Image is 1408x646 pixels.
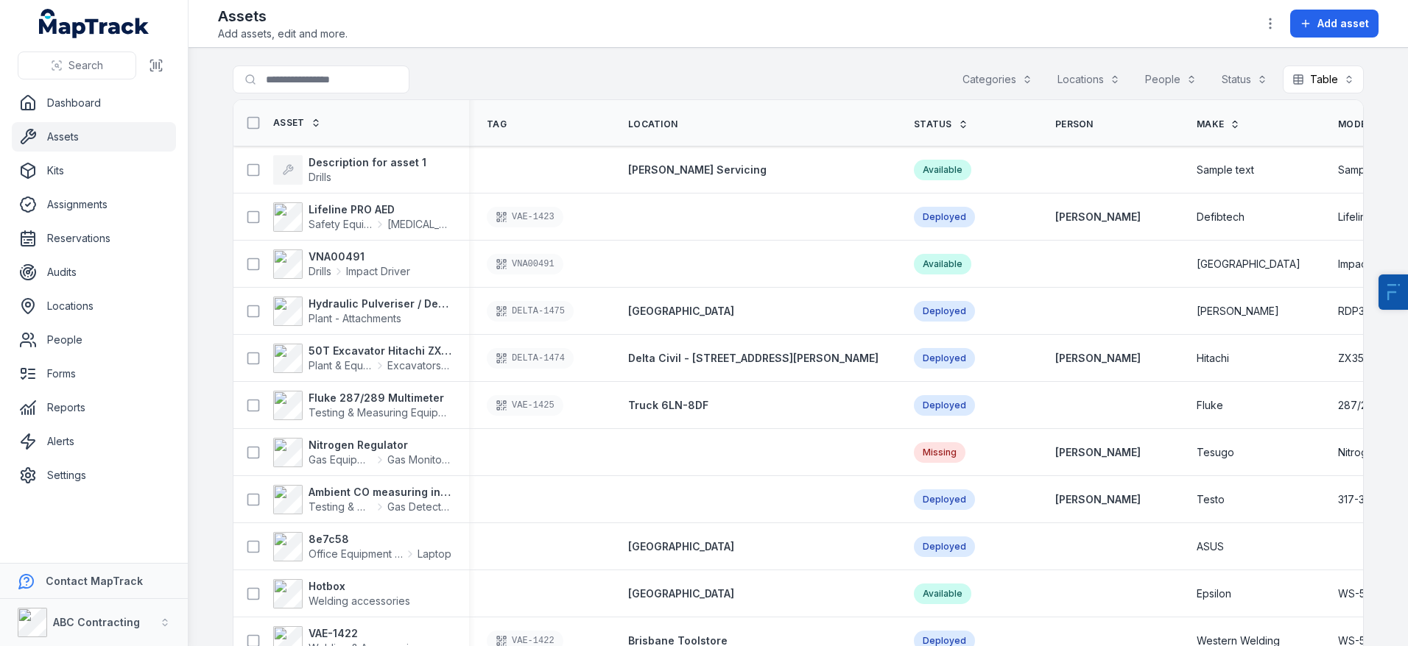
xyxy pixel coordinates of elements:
a: Nitrogen RegulatorGas EquipmentGas Monitors - Methane [273,438,451,467]
span: Gas Monitors - Methane [387,452,451,467]
span: 317-3 [1338,492,1365,507]
a: Assignments [12,190,176,219]
span: ZX350 [1338,351,1370,366]
span: 287/289 [1338,398,1380,413]
a: Settings [12,461,176,490]
span: Plant - Attachments [309,312,401,324]
div: Deployed [914,536,975,557]
a: People [12,325,176,355]
span: Office Equipment & IT [309,547,403,561]
a: Fluke 287/289 MultimeterTesting & Measuring Equipment [273,391,451,420]
span: Status [914,118,952,130]
strong: Lifeline PRO AED [309,202,451,217]
span: Excavators & Plant [387,358,451,373]
button: Categories [953,65,1042,93]
a: Model [1338,118,1388,130]
span: Testo [1197,492,1225,507]
span: Truck 6LN-8DF [628,399,708,411]
span: Drills [309,264,331,279]
span: Impact Driver [346,264,410,279]
span: Delta Civil - [STREET_ADDRESS][PERSON_NAME] [628,352,879,364]
a: Delta Civil - [STREET_ADDRESS][PERSON_NAME] [628,351,879,366]
a: Locations [12,291,176,321]
a: [GEOGRAPHIC_DATA] [628,586,734,601]
strong: Hydraulic Pulveriser / Demolition Shear [309,297,451,311]
a: Lifeline PRO AEDSafety Equipment[MEDICAL_DATA] [273,202,451,232]
div: Deployed [914,207,975,227]
strong: ABC Contracting [53,616,140,628]
h2: Assets [218,6,348,26]
span: Location [628,118,677,130]
a: Truck 6LN-8DF [628,398,708,413]
span: Impact Driver [1338,257,1402,271]
span: Hitachi [1197,351,1229,366]
span: Safety Equipment [309,217,373,232]
div: DELTA-1474 [487,348,574,369]
div: DELTA-1475 [487,301,574,322]
span: [MEDICAL_DATA] [387,217,451,232]
a: Status [914,118,968,130]
strong: Fluke 287/289 Multimeter [309,391,451,405]
button: Add asset [1290,10,1379,38]
span: Defibtech [1197,210,1245,224]
a: VNA00491DrillsImpact Driver [273,249,410,279]
a: 8e7c58Office Equipment & ITLaptop [273,532,451,561]
span: Fluke [1197,398,1223,413]
span: Add assets, edit and more. [218,26,348,41]
a: Assets [12,122,176,152]
a: [GEOGRAPHIC_DATA] [628,304,734,319]
span: Epsilon [1197,586,1231,601]
a: Make [1197,118,1240,130]
div: Missing [914,442,965,463]
span: Gas Equipment [309,452,373,467]
strong: VNA00491 [309,249,410,264]
button: Status [1212,65,1277,93]
span: Tag [487,118,507,130]
a: Dashboard [12,88,176,118]
a: [PERSON_NAME] [1055,492,1141,507]
strong: Ambient CO measuring instrument [309,485,451,500]
span: Add asset [1317,16,1369,31]
strong: [PERSON_NAME] [1055,351,1141,366]
a: [PERSON_NAME] [1055,445,1141,460]
span: ASUS [1197,539,1224,554]
a: Alerts [12,427,176,456]
span: Testing & Measuring Equipment [309,406,462,419]
span: Tesugo [1197,445,1234,460]
div: Available [914,254,971,274]
strong: Description for asset 1 [309,155,426,170]
a: Asset [273,117,321,129]
div: VNA00491 [487,254,563,274]
a: [GEOGRAPHIC_DATA] [628,539,734,554]
span: [GEOGRAPHIC_DATA] [628,305,734,317]
div: Deployed [914,395,975,416]
span: Gas Detectors [387,500,451,514]
a: 50T Excavator Hitachi ZX350Plant & EquipmentExcavators & Plant [273,344,451,373]
span: Laptop [418,547,451,561]
a: Description for asset 1Drills [273,155,426,185]
span: [GEOGRAPHIC_DATA] [628,540,734,553]
button: Locations [1048,65,1130,93]
div: Deployed [914,348,975,369]
a: Ambient CO measuring instrumentTesting & Measuring EquipmentGas Detectors [273,485,451,514]
span: Lifeline [1338,210,1373,224]
span: Drills [309,171,331,183]
strong: Contact MapTrack [46,575,143,587]
span: Asset [273,117,305,129]
span: Sample text [1338,163,1395,177]
a: [PERSON_NAME] Servicing [628,163,767,177]
a: Audits [12,258,176,287]
span: WS-5R [1338,586,1372,601]
a: [PERSON_NAME] [1055,210,1141,224]
div: Deployed [914,489,975,510]
strong: VAE-1422 [309,626,420,641]
span: RDP32 [1338,304,1370,319]
div: Available [914,160,971,180]
div: VAE-1423 [487,207,563,227]
span: Plant & Equipment [309,358,373,373]
span: [PERSON_NAME] Servicing [628,163,767,176]
strong: Nitrogen Regulator [309,438,451,452]
div: Deployed [914,301,975,322]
